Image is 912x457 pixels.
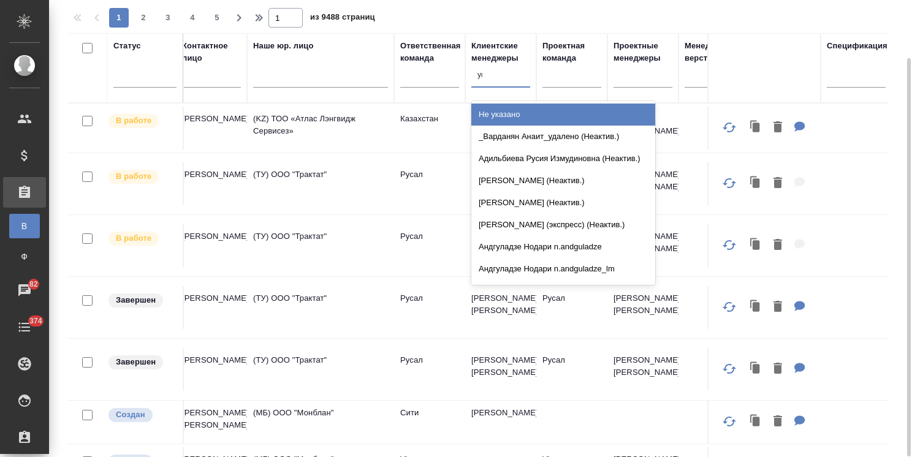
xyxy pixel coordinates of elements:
[471,126,655,148] div: _Варданян Анаит_удалено (Неактив.)
[744,357,767,382] button: Клонировать
[394,162,465,205] td: Русал
[107,230,177,247] div: Выставляет ПМ после принятия заказа от КМа
[471,40,530,64] div: Клиентские менеджеры
[715,407,744,436] button: Обновить
[111,283,170,332] p: Акционерное общество «РУССКИЙ АЛЮМИНИ...
[116,409,145,421] p: Создан
[107,407,177,423] div: Выставляется автоматически при создании заказа
[176,401,247,444] td: [PERSON_NAME] [PERSON_NAME]
[607,348,678,391] td: [PERSON_NAME] [PERSON_NAME]
[310,10,375,28] span: из 9488 страниц
[767,115,788,140] button: Удалить
[536,348,607,391] td: Русал
[465,224,536,267] td: [PERSON_NAME] [PERSON_NAME]
[744,233,767,258] button: Клонировать
[111,159,170,208] p: Акционерное общество «РУССКИЙ АЛЮМИНИ...
[247,224,394,267] td: (ТУ) ООО "Трактат"
[176,348,247,391] td: [PERSON_NAME]
[247,348,394,391] td: (ТУ) ООО "Трактат"
[134,8,153,28] button: 2
[207,12,227,24] span: 5
[107,113,177,129] div: Выставляет ПМ после принятия заказа от КМа
[767,295,788,320] button: Удалить
[394,401,465,444] td: Сити
[176,107,247,149] td: [PERSON_NAME]
[715,113,744,142] button: Обновить
[394,286,465,329] td: Русал
[715,292,744,322] button: Обновить
[107,168,177,185] div: Выставляет ПМ после принятия заказа от КМа
[394,224,465,267] td: Русал
[607,286,678,329] td: [PERSON_NAME] [PERSON_NAME]
[247,286,394,329] td: (ТУ) ООО "Трактат"
[183,12,202,24] span: 4
[465,348,536,391] td: [PERSON_NAME] [PERSON_NAME]
[744,409,767,434] button: Клонировать
[116,232,151,244] p: В работе
[744,115,767,140] button: Клонировать
[465,107,536,149] td: [PERSON_NAME]
[182,40,241,64] div: Контактное лицо
[394,348,465,391] td: Русал
[767,409,788,434] button: Удалить
[113,40,141,52] div: Статус
[715,168,744,198] button: Обновить
[107,354,177,371] div: Выставляет КМ при направлении счета или после выполнения всех работ/сдачи заказа клиенту. Окончат...
[176,286,247,329] td: [PERSON_NAME]
[22,315,50,327] span: 374
[471,280,655,302] div: [PERSON_NAME] [PERSON_NAME]
[465,162,536,205] td: [PERSON_NAME] [PERSON_NAME]
[253,40,314,52] div: Наше юр. лицо
[176,162,247,205] td: [PERSON_NAME]
[9,214,40,238] a: В
[465,401,536,444] td: [PERSON_NAME]
[471,214,655,236] div: [PERSON_NAME] (экспресс) (Неактив.)
[158,8,178,28] button: 3
[207,8,227,28] button: 5
[471,192,655,214] div: [PERSON_NAME] (Неактив.)
[394,107,465,149] td: Казахстан
[247,162,394,205] td: (ТУ) ООО "Трактат"
[471,258,655,280] div: Андгуладзе Нодари n.andguladze_lm
[116,294,156,306] p: Завершен
[471,236,655,258] div: Андгуладзе Нодари n.andguladze
[715,230,744,260] button: Обновить
[3,275,46,306] a: 82
[22,278,45,290] span: 82
[116,115,151,127] p: В работе
[744,171,767,196] button: Клонировать
[9,244,40,269] a: Ф
[247,107,394,149] td: (KZ) ТОО «Атлас Лэнгвидж Сервисез»
[183,8,202,28] button: 4
[158,12,178,24] span: 3
[134,12,153,24] span: 2
[116,356,156,368] p: Завершен
[400,40,461,64] div: Ответственная команда
[767,171,788,196] button: Удалить
[247,401,394,444] td: (МБ) ООО "Монблан"
[767,357,788,382] button: Удалить
[15,251,34,263] span: Ф
[3,312,46,342] a: 374
[744,295,767,320] button: Клонировать
[614,40,672,64] div: Проектные менеджеры
[111,345,170,394] p: Акционерное общество «РУССКИЙ АЛЮМИНИ...
[471,104,655,126] div: Не указано
[116,170,151,183] p: В работе
[111,221,170,270] p: Акционерное общество «РУССКИЙ АЛЮМИНИ...
[465,286,536,329] td: [PERSON_NAME] [PERSON_NAME]
[176,224,247,267] td: [PERSON_NAME]
[536,286,607,329] td: Русал
[107,292,177,309] div: Выставляет КМ при направлении счета или после выполнения всех работ/сдачи заказа клиенту. Окончат...
[542,40,601,64] div: Проектная команда
[685,40,743,64] div: Менеджеры верстки
[715,354,744,383] button: Обновить
[471,170,655,192] div: [PERSON_NAME] (Неактив.)
[827,40,887,52] div: Спецификация
[767,233,788,258] button: Удалить
[471,148,655,170] div: Адильбиева Русия Измудиновна (Неактив.)
[15,220,34,232] span: В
